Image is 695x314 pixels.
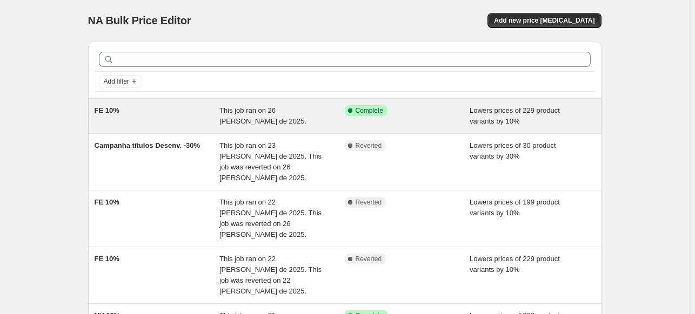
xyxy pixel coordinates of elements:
span: FE 10% [95,106,119,114]
span: Reverted [356,198,382,207]
span: Complete [356,106,383,115]
span: Lowers prices of 229 product variants by 10% [470,106,560,125]
span: NA Bulk Price Editor [88,15,191,26]
span: Add new price [MEDICAL_DATA] [494,16,594,25]
span: This job ran on 23 [PERSON_NAME] de 2025. This job was reverted on 26 [PERSON_NAME] de 2025. [219,141,322,182]
span: This job ran on 22 [PERSON_NAME] de 2025. This job was reverted on 22 [PERSON_NAME] de 2025. [219,255,322,295]
button: Add filter [99,75,142,88]
span: This job ran on 22 [PERSON_NAME] de 2025. This job was reverted on 26 [PERSON_NAME] de 2025. [219,198,322,238]
span: FE 10% [95,255,119,263]
span: This job ran on 26 [PERSON_NAME] de 2025. [219,106,306,125]
span: Lowers prices of 199 product variants by 10% [470,198,560,217]
span: Lowers prices of 229 product variants by 10% [470,255,560,274]
span: Campanha títulos Desenv. -30% [95,141,201,149]
button: Add new price [MEDICAL_DATA] [487,13,601,28]
span: FE 10% [95,198,119,206]
span: Reverted [356,141,382,150]
span: Reverted [356,255,382,263]
span: Lowers prices of 30 product variants by 30% [470,141,556,160]
span: Add filter [104,77,129,86]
